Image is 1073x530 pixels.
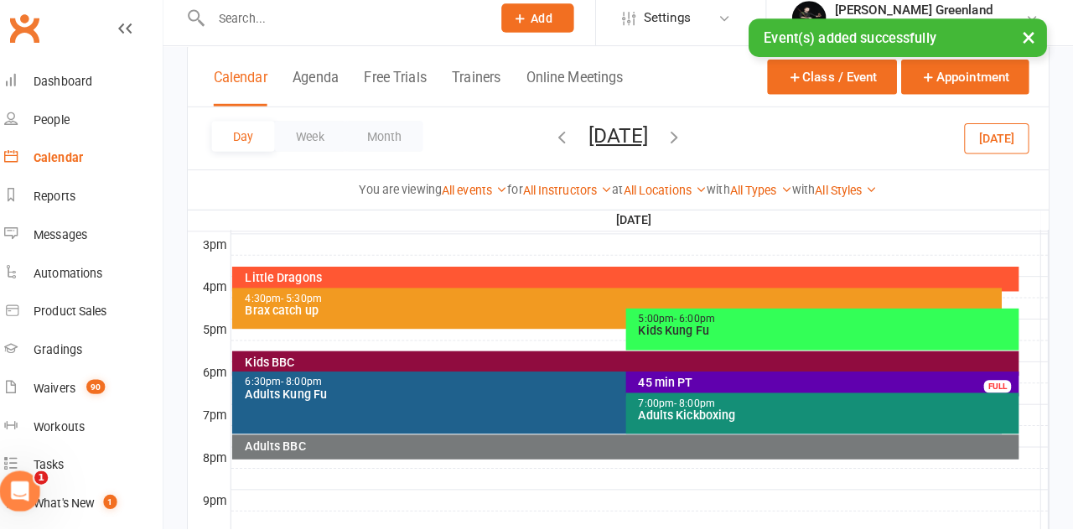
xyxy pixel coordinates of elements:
[257,381,999,392] div: 6:30pm
[735,190,796,204] a: All Types
[257,392,999,403] div: Adults Kung Fu
[645,319,1016,330] div: 5:00pm
[244,216,1041,237] th: [DATE]
[1014,29,1044,65] button: ×
[22,260,177,298] a: Automations
[904,69,1029,103] button: Appointment
[796,11,830,44] img: thumb_image1712362312.png
[50,385,91,398] div: Waivers
[651,8,697,46] span: Settings
[966,131,1029,161] button: [DATE]
[202,282,244,303] th: 4pm
[511,13,582,42] button: Add
[22,298,177,335] a: Product Sales
[293,380,334,392] span: - 8:00pm
[22,71,177,109] a: Dashboard
[202,491,244,512] th: 9pm
[22,147,177,184] a: Calendar
[202,366,244,387] th: 6pm
[535,79,630,115] button: Online Meetings
[22,411,177,449] a: Workouts
[50,460,80,474] div: Tasks
[51,473,65,486] span: 1
[645,402,1016,413] div: 7:00pm
[462,79,510,115] button: Trainers
[754,29,1047,66] div: Event(s) added successfully
[293,298,334,309] span: - 5:30pm
[20,17,62,59] a: Clubworx
[50,234,103,247] div: Messages
[102,383,121,397] span: 90
[681,318,721,330] span: - 6:00pm
[516,190,531,203] strong: for
[50,121,86,134] div: People
[645,330,1016,341] div: Kids Kung Fu
[985,384,1012,397] div: FULL
[376,79,437,115] button: Free Trials
[257,443,1016,455] div: Adults BBC
[531,190,619,204] a: All Instructors
[22,109,177,147] a: People
[22,222,177,260] a: Messages
[796,190,819,203] strong: with
[357,129,433,159] button: Month
[257,278,1016,289] div: Little Dragons
[772,69,899,103] button: Class / Event
[540,21,561,34] span: Add
[50,158,99,172] div: Calendar
[305,79,350,115] button: Agenda
[257,299,999,309] div: 4:30pm
[819,190,880,204] a: All Styles
[371,190,452,203] strong: You are viewing
[452,190,516,204] a: All events
[645,381,1016,392] div: 45 min PT
[202,449,244,470] th: 8pm
[50,498,111,512] div: What's New
[202,240,244,261] th: 3pm
[22,449,177,486] a: Tasks
[288,129,357,159] button: Week
[22,335,177,373] a: Gradings
[22,486,177,524] a: What's New1
[50,309,122,323] div: Product Sales
[50,83,108,96] div: Dashboard
[630,190,713,204] a: All Locations
[50,196,91,210] div: Reports
[22,373,177,411] a: Waivers 90
[202,408,244,429] th: 7pm
[838,28,1026,43] div: Emerald Dragon Martial Arts Pty Ltd
[50,272,118,285] div: Automations
[619,190,630,203] strong: at
[227,79,280,115] button: Calendar
[257,309,999,321] div: Brax catch up
[220,16,489,39] input: Search...
[202,324,244,345] th: 5pm
[596,132,655,155] button: [DATE]
[838,13,1026,28] div: [PERSON_NAME] Greenland
[50,347,98,361] div: Gradings
[119,496,132,511] span: 1
[50,423,101,436] div: Workouts
[681,401,721,413] span: - 8:00pm
[22,184,177,222] a: Reports
[645,413,1016,424] div: Adults Kickboxing
[257,361,1016,372] div: Kids BBC
[713,190,735,203] strong: with
[17,473,57,513] iframe: Intercom live chat
[225,129,288,159] button: Day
